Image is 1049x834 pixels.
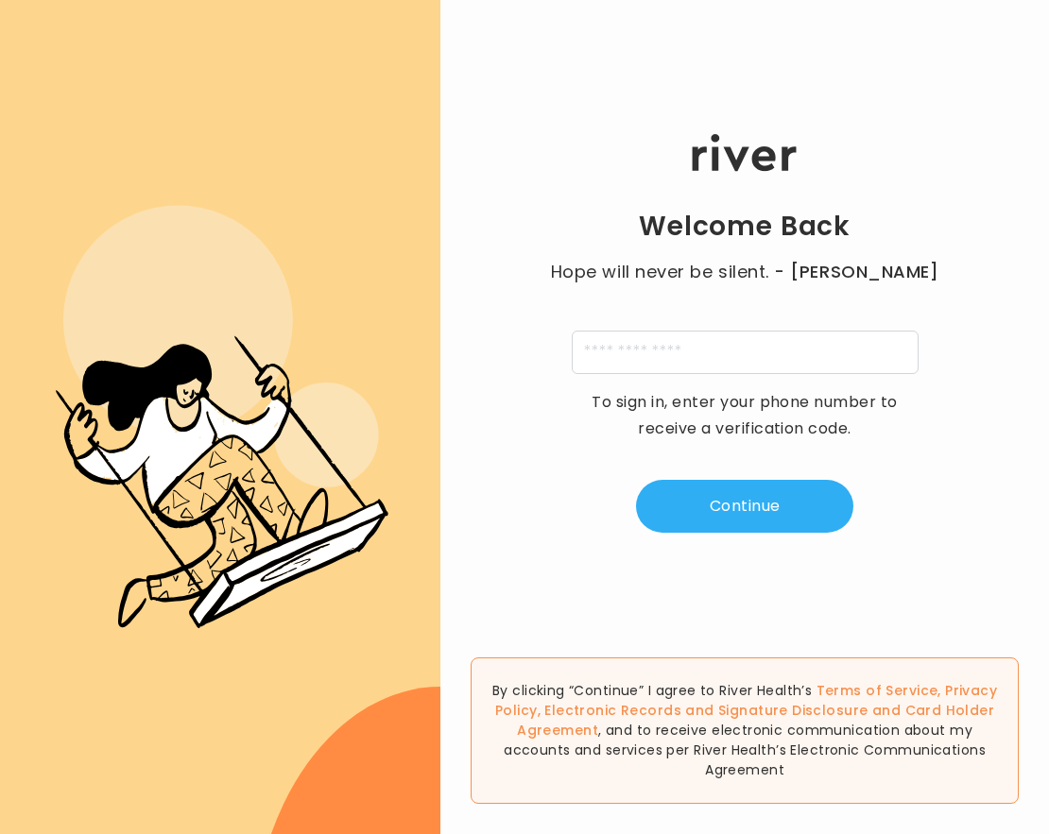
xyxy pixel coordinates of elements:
h1: Welcome Back [639,210,851,244]
a: Terms of Service [817,681,938,700]
p: Hope will never be silent. [532,259,957,285]
a: Privacy Policy [495,681,997,720]
span: , and to receive electronic communication about my accounts and services per River Health’s Elect... [504,721,986,779]
p: To sign in, enter your phone number to receive a verification code. [579,389,910,442]
span: - [PERSON_NAME] [774,259,938,285]
span: , , and [495,681,997,740]
button: Continue [636,480,853,533]
a: Electronic Records and Signature Disclosure [544,701,868,720]
div: By clicking “Continue” I agree to River Health’s [471,657,1019,804]
a: Card Holder Agreement [517,701,994,740]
